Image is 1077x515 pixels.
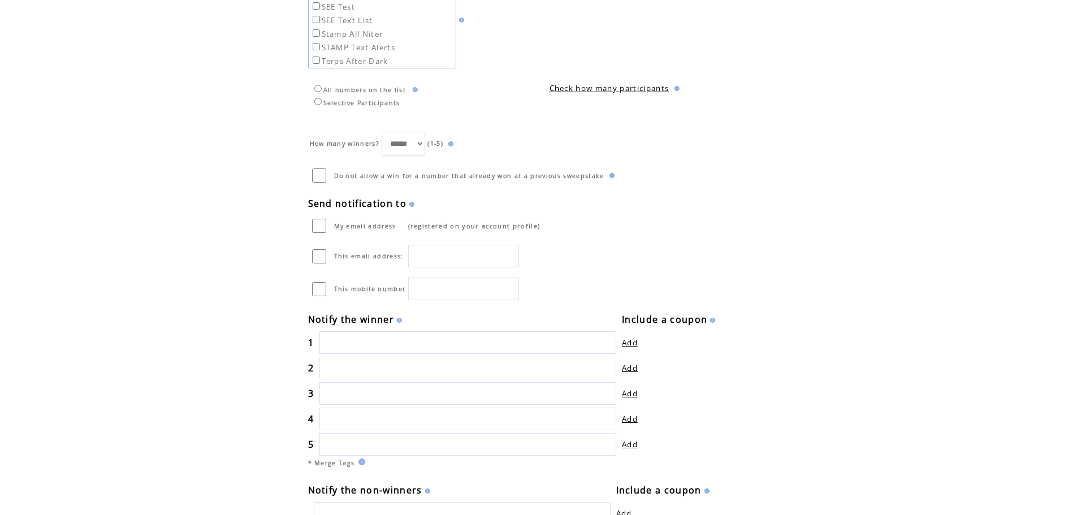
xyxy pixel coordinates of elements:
a: Add [622,363,638,373]
span: My email address [334,222,396,230]
span: Notify the winner [308,313,395,326]
input: Stamp All Niter [313,29,320,37]
a: Add [622,439,638,449]
span: Do not allow a win for a number that already won at a previous sweepstake [334,172,604,180]
input: Terps After Dark [313,57,320,64]
span: This mobile number [334,285,406,293]
input: All numbers on the list [314,85,322,92]
span: 2 [308,362,314,374]
span: (registered on your account profile) [408,222,540,230]
label: All numbers on the list [312,86,406,94]
img: help.gif [394,318,402,323]
input: STAMP Text Alerts [313,43,320,50]
a: Check how many participants [550,83,669,93]
label: SEE Text List [310,15,373,25]
img: help.gif [672,86,680,91]
span: Include a coupon [622,313,707,326]
span: 4 [308,413,314,425]
img: help.gif [445,141,453,146]
img: help.gif [410,87,418,92]
span: 3 [308,387,314,400]
label: SEE Test [310,2,356,12]
span: How many winners? [310,140,380,148]
span: * Merge Tags [308,459,355,467]
span: Send notification to [308,197,407,210]
input: SEE Test [313,2,320,10]
img: help.gif [422,488,430,494]
a: Add [622,388,638,399]
img: help.gif [702,488,710,494]
span: Include a coupon [616,484,702,496]
label: Selective Participants [312,99,400,107]
img: help.gif [406,202,414,207]
img: help.gif [355,458,365,465]
input: Selective Participants [314,98,322,105]
span: 5 [308,438,314,451]
a: Add [622,337,638,348]
span: Notify the non-winners [308,484,422,496]
span: (1-5) [427,140,443,148]
img: help.gif [456,18,464,23]
span: 1 [308,336,314,349]
img: help.gif [707,318,715,323]
a: Add [622,414,638,424]
label: Terps After Dark [310,56,388,66]
label: Stamp All Niter [310,29,383,39]
img: help.gif [607,173,615,178]
input: SEE Text List [313,16,320,23]
label: STAMP Text Alerts [310,42,396,53]
span: This email address: [334,252,404,260]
